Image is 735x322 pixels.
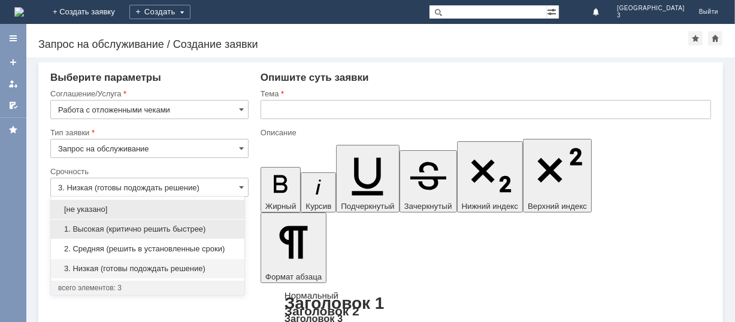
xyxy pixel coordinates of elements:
[457,141,524,212] button: Нижний индекс
[708,31,722,45] div: Сделать домашней страницей
[285,304,359,318] a: Заголовок 2
[261,212,326,283] button: Формат абзаца
[528,202,587,211] span: Верхний индекс
[261,72,369,83] span: Опишите суть заявки
[462,202,519,211] span: Нижний индекс
[261,90,709,98] div: Тема
[261,167,301,212] button: Жирный
[261,129,709,136] div: Описание
[617,5,685,12] span: [GEOGRAPHIC_DATA]
[265,272,322,281] span: Формат абзаца
[285,290,338,300] a: Нормальный
[50,72,161,83] span: Выберите параметры
[4,74,23,93] a: Мои заявки
[404,202,452,211] span: Зачеркнутый
[523,139,592,212] button: Верхний индекс
[4,53,23,72] a: Создать заявку
[14,7,24,17] a: Перейти на домашнюю страницу
[129,5,190,19] div: Создать
[285,294,385,312] a: Заголовок 1
[58,264,237,274] span: 3. Низкая (готовы подождать решение)
[58,283,237,293] div: всего элементов: 3
[617,12,685,19] span: 3
[50,90,246,98] div: Соглашение/Услуга
[306,202,331,211] span: Курсив
[14,7,24,17] img: logo
[400,150,457,212] button: Зачеркнутый
[688,31,703,45] div: Добавить в избранное
[4,96,23,115] a: Мои согласования
[50,129,246,136] div: Тип заявки
[58,224,237,234] span: 1. Высокая (критично решить быстрее)
[336,145,399,212] button: Подчеркнутый
[58,244,237,254] span: 2. Средняя (решить в установленные сроки)
[50,168,246,175] div: Срочность
[341,202,394,211] span: Подчеркнутый
[265,202,297,211] span: Жирный
[58,205,237,214] span: [не указано]
[547,5,559,17] span: Расширенный поиск
[301,172,336,212] button: Курсив
[38,38,688,50] div: Запрос на обслуживание / Создание заявки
